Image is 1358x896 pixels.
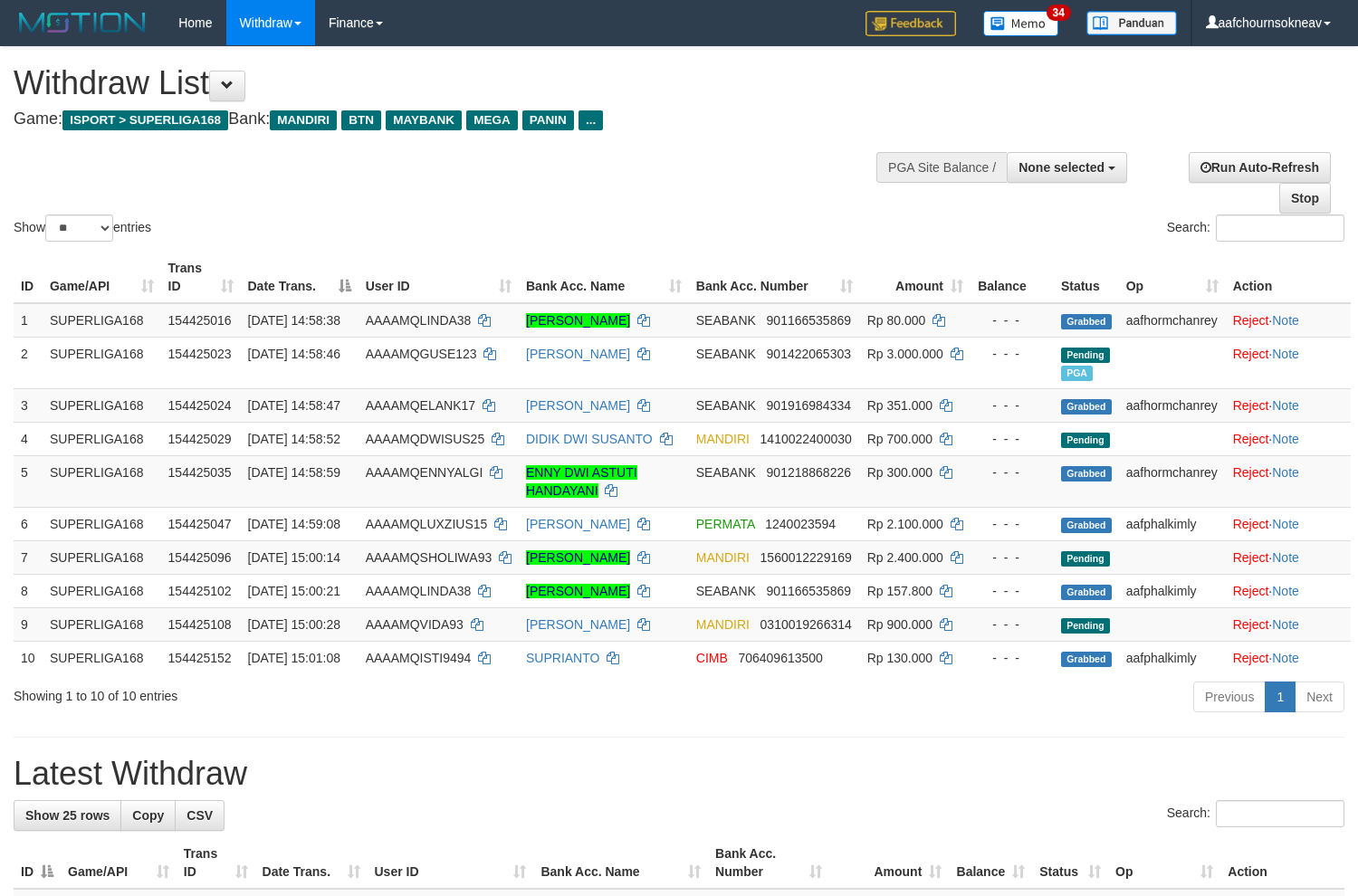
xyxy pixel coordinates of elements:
th: Balance: activate to sort column ascending [949,837,1032,889]
td: SUPERLIGA168 [43,455,161,507]
td: aafphalkimly [1119,641,1226,674]
th: Game/API: activate to sort column ascending [61,837,177,889]
span: MANDIRI [270,110,337,130]
td: 10 [14,641,43,674]
span: Rp 900.000 [867,617,932,632]
a: [PERSON_NAME] [526,617,630,632]
div: - - - [978,463,1047,481]
td: 1 [14,303,43,338]
a: Reject [1233,550,1269,565]
td: SUPERLIGA168 [43,607,161,641]
span: Rp 700.000 [867,432,932,446]
th: Action [1226,252,1351,303]
div: - - - [978,515,1047,533]
th: Amount: activate to sort column ascending [860,252,971,303]
td: · [1226,574,1351,607]
span: SEABANK [696,584,756,598]
span: Rp 130.000 [867,651,932,665]
span: 154425023 [168,347,232,361]
span: 154425152 [168,651,232,665]
span: 34 [1047,5,1071,21]
td: aafphalkimly [1119,507,1226,540]
span: 154425047 [168,517,232,531]
span: Copy 1240023594 to clipboard [765,517,836,531]
td: · [1226,540,1351,574]
span: SEABANK [696,347,756,361]
th: Trans ID: activate to sort column ascending [161,252,241,303]
a: Reject [1233,651,1269,665]
img: MOTION_logo.png [14,9,151,36]
td: · [1226,507,1351,540]
label: Search: [1167,214,1344,242]
h4: Game: Bank: [14,110,887,129]
th: Op: activate to sort column ascending [1108,837,1220,889]
div: - - - [978,430,1047,448]
td: SUPERLIGA168 [43,507,161,540]
td: 2 [14,337,43,388]
div: - - - [978,396,1047,415]
a: SUPRIANTO [526,651,599,665]
span: MANDIRI [696,550,750,565]
span: [DATE] 14:58:52 [248,432,340,446]
a: [PERSON_NAME] [526,313,630,328]
th: ID: activate to sort column descending [14,837,61,889]
img: Button%20Memo.svg [983,11,1059,36]
a: [PERSON_NAME] [526,584,630,598]
span: [DATE] 15:00:21 [248,584,340,598]
span: Rp 2.100.000 [867,517,943,531]
a: Note [1272,432,1299,446]
input: Search: [1216,800,1344,827]
a: Reject [1233,584,1269,598]
span: SEABANK [696,313,756,328]
a: Run Auto-Refresh [1189,152,1331,183]
td: SUPERLIGA168 [43,422,161,455]
div: PGA Site Balance / [876,152,1007,183]
span: Pending [1061,433,1110,448]
span: AAAAMQELANK17 [366,398,475,413]
span: Grabbed [1061,585,1112,600]
span: AAAAMQLINDA38 [366,313,472,328]
td: 8 [14,574,43,607]
a: Reject [1233,465,1269,480]
th: User ID: activate to sort column ascending [359,252,519,303]
a: Note [1272,313,1299,328]
td: aafhormchanrey [1119,388,1226,422]
span: BTN [341,110,381,130]
th: Bank Acc. Number: activate to sort column ascending [689,252,860,303]
td: SUPERLIGA168 [43,540,161,574]
span: [DATE] 15:00:28 [248,617,340,632]
span: MAYBANK [386,110,462,130]
th: Action [1220,837,1344,889]
span: Copy [132,808,164,823]
img: panduan.png [1086,11,1177,35]
a: Reject [1233,432,1269,446]
img: Feedback.jpg [865,11,956,36]
td: 4 [14,422,43,455]
span: Copy 1560012229169 to clipboard [760,550,852,565]
span: MANDIRI [696,617,750,632]
a: Reject [1233,517,1269,531]
span: 154425096 [168,550,232,565]
span: Show 25 rows [25,808,110,823]
a: [PERSON_NAME] [526,398,630,413]
th: ID [14,252,43,303]
div: - - - [978,649,1047,667]
a: Note [1272,651,1299,665]
th: Status: activate to sort column ascending [1032,837,1108,889]
span: 154425016 [168,313,232,328]
span: Rp 157.800 [867,584,932,598]
span: ISPORT > SUPERLIGA168 [62,110,228,130]
th: Date Trans.: activate to sort column ascending [255,837,368,889]
td: 5 [14,455,43,507]
span: Rp 300.000 [867,465,932,480]
span: 154425035 [168,465,232,480]
a: Note [1272,584,1299,598]
span: Grabbed [1061,518,1112,533]
a: Stop [1279,183,1331,214]
div: - - - [978,582,1047,600]
span: AAAAMQVIDA93 [366,617,464,632]
th: User ID: activate to sort column ascending [368,837,534,889]
span: Pending [1061,618,1110,634]
h1: Withdraw List [14,65,887,101]
a: Reject [1233,398,1269,413]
